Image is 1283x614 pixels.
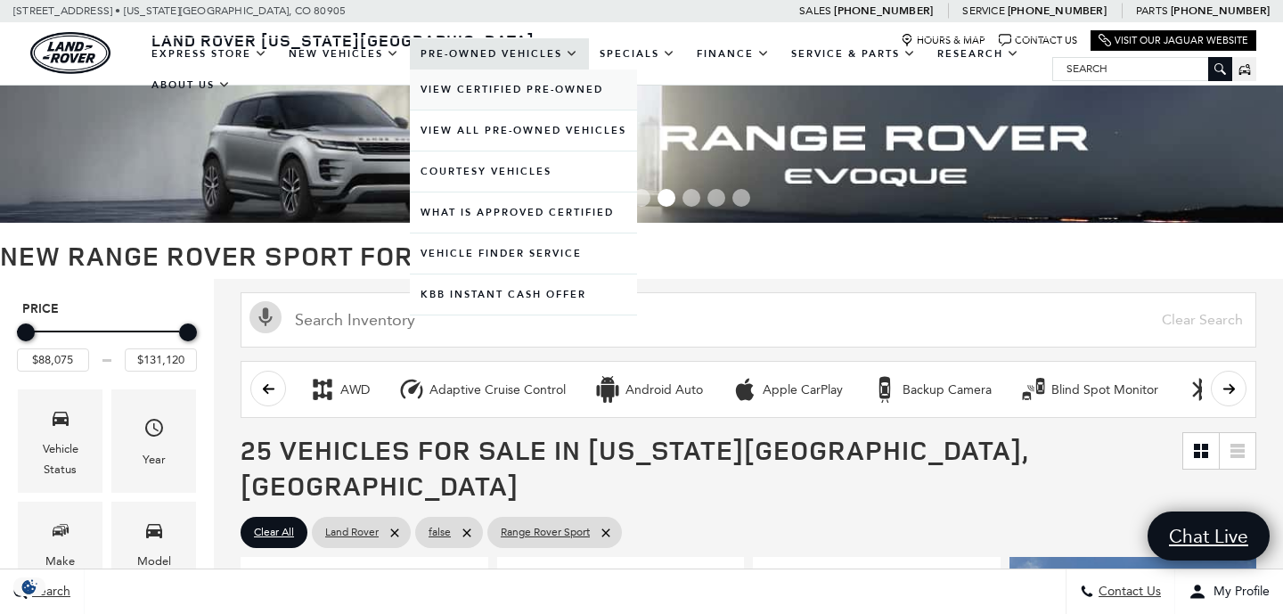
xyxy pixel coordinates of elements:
[410,274,637,315] a: KBB Instant Cash Offer
[763,382,843,398] div: Apple CarPlay
[141,70,241,101] a: About Us
[410,70,637,110] a: View Certified Pre-Owned
[22,301,192,317] h5: Price
[50,515,71,552] span: Make
[17,317,197,372] div: Price
[731,376,758,403] div: Apple CarPlay
[18,502,102,585] div: MakeMake
[1211,371,1246,406] button: scroll right
[143,450,166,470] div: Year
[1010,371,1168,408] button: Blind Spot MonitorBlind Spot Monitor
[111,502,196,585] div: ModelModel
[17,323,35,341] div: Minimum Price
[30,32,110,74] img: Land Rover
[594,376,621,403] div: Android Auto
[125,348,197,372] input: Maximum
[17,348,89,372] input: Minimum
[862,371,1001,408] button: Backup CameraBackup Camera
[141,38,1052,101] nav: Main Navigation
[31,439,89,479] div: Vehicle Status
[633,189,650,207] span: Go to slide 5
[1148,512,1270,561] a: Chat Live
[962,4,1004,17] span: Service
[1177,371,1283,408] button: Bluetooth
[151,29,535,51] span: Land Rover [US_STATE][GEOGRAPHIC_DATA]
[1206,585,1270,600] span: My Profile
[9,577,50,596] section: Click to Open Cookie Consent Modal
[9,577,50,596] img: Opt-Out Icon
[707,189,725,207] span: Go to slide 8
[141,29,545,51] a: Land Rover [US_STATE][GEOGRAPHIC_DATA]
[137,552,171,571] div: Model
[1171,4,1270,18] a: [PHONE_NUMBER]
[45,552,75,571] div: Make
[30,32,110,74] a: land-rover
[625,382,703,398] div: Android Auto
[722,371,853,408] button: Apple CarPlayApple CarPlay
[871,376,898,403] div: Backup Camera
[1099,34,1248,47] a: Visit Our Jaguar Website
[903,382,992,398] div: Backup Camera
[278,38,410,70] a: New Vehicles
[325,521,379,544] span: Land Rover
[1053,58,1231,79] input: Search
[410,151,637,192] a: Courtesy Vehicles
[658,189,675,207] span: Go to slide 6
[780,38,927,70] a: Service & Parts
[584,371,713,408] button: Android AutoAndroid Auto
[299,371,380,408] button: AWDAWD
[340,382,370,398] div: AWD
[732,189,750,207] span: Go to slide 9
[249,301,282,333] svg: Click to toggle on voice search
[398,376,425,403] div: Adaptive Cruise Control
[309,376,336,403] div: AWD
[429,521,451,544] span: false
[18,389,102,492] div: VehicleVehicle Status
[1160,524,1257,548] span: Chat Live
[1136,4,1168,17] span: Parts
[388,371,576,408] button: Adaptive Cruise ControlAdaptive Cruise Control
[179,323,197,341] div: Maximum Price
[410,38,589,70] a: Pre-Owned Vehicles
[1094,585,1161,600] span: Contact Us
[241,431,1028,503] span: 25 Vehicles for Sale in [US_STATE][GEOGRAPHIC_DATA], [GEOGRAPHIC_DATA]
[1020,376,1047,403] div: Blind Spot Monitor
[686,38,780,70] a: Finance
[834,4,933,18] a: [PHONE_NUMBER]
[254,521,294,544] span: Clear All
[901,34,985,47] a: Hours & Map
[799,4,831,17] span: Sales
[999,34,1077,47] a: Contact Us
[1187,376,1214,403] div: Bluetooth
[250,371,286,406] button: scroll left
[241,292,1256,348] input: Search Inventory
[13,4,346,17] a: [STREET_ADDRESS] • [US_STATE][GEOGRAPHIC_DATA], CO 80905
[143,413,165,449] span: Year
[410,192,637,233] a: What Is Approved Certified
[141,38,278,70] a: EXPRESS STORE
[429,382,566,398] div: Adaptive Cruise Control
[927,38,1030,70] a: Research
[1175,569,1283,614] button: Open user profile menu
[410,111,637,151] a: View All Pre-Owned Vehicles
[111,389,196,492] div: YearYear
[1008,4,1107,18] a: [PHONE_NUMBER]
[501,521,590,544] span: Range Rover Sport
[589,38,686,70] a: Specials
[1051,382,1158,398] div: Blind Spot Monitor
[143,515,165,552] span: Model
[50,403,71,439] span: Vehicle
[682,189,700,207] span: Go to slide 7
[410,233,637,274] a: Vehicle Finder Service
